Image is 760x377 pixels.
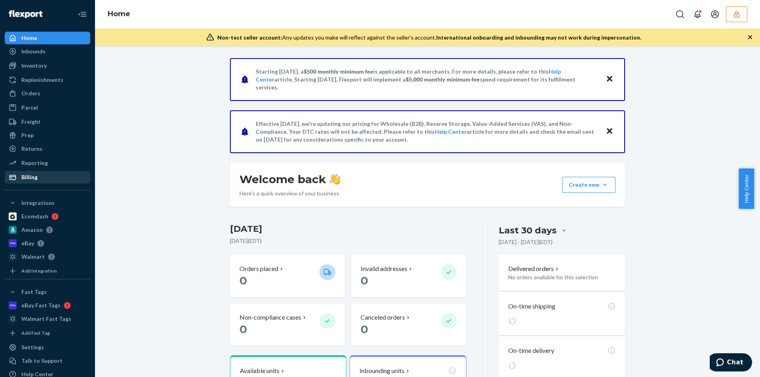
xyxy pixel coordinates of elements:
[562,177,616,193] button: Create new
[5,157,90,169] a: Reporting
[5,299,90,312] a: eBay Fast Tags
[329,174,340,185] img: hand-wave emoji
[5,286,90,298] button: Fast Tags
[707,6,723,22] button: Open account menu
[239,313,301,322] p: Non-compliance cases
[406,76,480,83] span: $5,000 monthly minimum fee
[108,9,130,18] a: Home
[361,264,407,273] p: Invalid addresses
[508,346,554,355] p: On-time delivery
[351,255,466,297] button: Invalid addresses 0
[5,197,90,209] button: Integrations
[21,301,61,309] div: eBay Fast Tags
[239,172,340,186] h1: Welcome back
[435,128,467,135] a: Help Center
[5,142,90,155] a: Returns
[230,237,466,245] p: [DATE] ( EDT )
[508,302,555,311] p: On-time shipping
[710,353,752,373] iframe: Opens a widget where you can chat to one of our agents
[217,34,641,42] div: Any updates you make will reflect against the seller's account.
[604,126,615,137] button: Close
[74,6,90,22] button: Close Navigation
[21,239,34,247] div: eBay
[5,129,90,142] a: Prep
[5,101,90,114] a: Parcel
[21,343,44,351] div: Settings
[604,74,615,85] button: Close
[508,264,560,273] button: Delivered orders
[230,255,345,297] button: Orders placed 0
[21,357,63,365] div: Talk to Support
[230,223,466,235] h3: [DATE]
[672,6,688,22] button: Open Search Box
[101,3,137,26] ol: breadcrumbs
[230,303,345,346] button: Non-compliance cases 0
[217,34,282,41] span: Non-test seller account:
[239,264,278,273] p: Orders placed
[9,10,42,18] img: Flexport logo
[21,47,46,55] div: Inbounds
[256,120,598,144] p: Effective [DATE], we're updating our pricing for Wholesale (B2B), Reserve Storage, Value-Added Se...
[5,59,90,72] a: Inventory
[21,253,45,261] div: Walmart
[5,313,90,325] a: Walmart Fast Tags
[508,273,616,281] p: No orders available for this selection
[5,250,90,263] a: Walmart
[21,62,47,70] div: Inventory
[5,354,90,367] button: Talk to Support
[361,313,405,322] p: Canceled orders
[21,199,55,207] div: Integrations
[21,288,47,296] div: Fast Tags
[21,89,40,97] div: Orders
[499,238,553,246] p: [DATE] - [DATE] ( EDT )
[5,210,90,223] a: Ecomdash
[21,159,48,167] div: Reporting
[5,116,90,128] a: Freight
[21,118,41,126] div: Freight
[436,34,641,41] span: International onboarding and inbounding may not work during impersonation.
[739,169,754,209] button: Help Center
[5,171,90,184] a: Billing
[690,6,705,22] button: Open notifications
[5,87,90,100] a: Orders
[21,76,63,84] div: Replenishments
[21,145,42,153] div: Returns
[5,224,90,236] a: Amazon
[21,131,34,139] div: Prep
[239,274,247,287] span: 0
[5,341,90,354] a: Settings
[359,366,405,375] p: Inbounding units
[5,328,90,338] a: Add Fast Tag
[5,266,90,276] a: Add Integration
[21,267,57,274] div: Add Integration
[361,274,368,287] span: 0
[5,32,90,44] a: Home
[351,303,466,346] button: Canceled orders 0
[5,74,90,86] a: Replenishments
[5,237,90,250] a: eBay
[21,315,71,323] div: Walmart Fast Tags
[361,322,368,336] span: 0
[21,173,38,181] div: Billing
[21,212,48,220] div: Ecomdash
[256,68,598,91] p: Starting [DATE], a is applicable to all merchants. For more details, please refer to this article...
[21,34,37,42] div: Home
[21,330,50,336] div: Add Fast Tag
[240,366,279,375] p: Available units
[5,45,90,58] a: Inbounds
[499,224,557,237] div: Last 30 days
[21,104,38,112] div: Parcel
[304,68,373,75] span: $500 monthly minimum fee
[239,189,340,197] p: Here’s a quick overview of your business
[21,226,43,234] div: Amazon
[239,322,247,336] span: 0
